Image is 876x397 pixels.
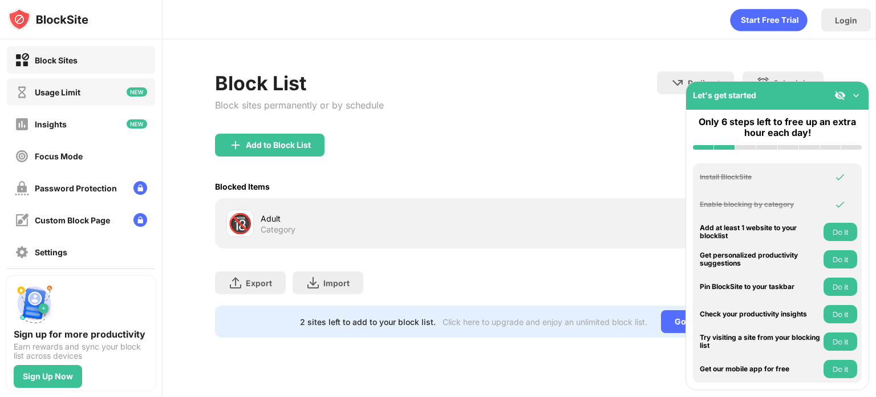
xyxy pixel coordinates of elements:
button: Do it [824,278,857,296]
div: Import [323,278,350,288]
button: Do it [824,223,857,241]
div: Settings [35,247,67,257]
div: 🔞 [228,212,252,235]
div: Pin BlockSite to your taskbar [700,283,821,291]
img: focus-off.svg [15,149,29,163]
div: Add at least 1 website to your blocklist [700,224,821,240]
div: Focus Mode [35,151,83,161]
div: Category [261,224,295,235]
div: Sign Up Now [23,372,73,381]
div: Block Sites [35,55,78,65]
img: customize-block-page-off.svg [15,213,29,227]
img: omni-check.svg [834,171,846,183]
img: new-icon.svg [127,119,147,129]
div: Export [246,278,272,288]
div: Password Protection [35,183,117,193]
img: block-on.svg [15,53,29,67]
img: insights-off.svg [15,117,29,131]
img: push-signup.svg [14,283,55,324]
img: lock-menu.svg [133,213,147,227]
div: Block List [215,71,384,95]
img: logo-blocksite.svg [8,8,88,31]
div: Enable blocking by category [700,200,821,208]
div: Let's get started [693,90,756,100]
div: Try visiting a site from your blocking list [700,334,821,350]
div: Sign up for more productivity [14,328,148,340]
img: new-icon.svg [127,87,147,97]
button: Do it [824,305,857,323]
div: Block sites permanently or by schedule [215,99,384,111]
img: eye-not-visible.svg [834,90,846,101]
img: omni-check.svg [834,199,846,210]
div: Insights [35,119,67,129]
img: password-protection-off.svg [15,181,29,195]
div: Install BlockSite [700,173,821,181]
img: lock-menu.svg [133,181,147,195]
img: settings-off.svg [15,245,29,259]
div: Add to Block List [246,141,311,150]
div: Usage Limit [35,87,80,97]
div: Blocked Items [215,182,270,191]
div: Login [835,15,857,25]
div: Schedule [773,78,810,88]
img: time-usage-off.svg [15,85,29,99]
button: Do it [824,360,857,378]
div: Check your productivity insights [700,310,821,318]
div: Custom Block Page [35,215,110,225]
div: animation [730,9,808,31]
div: Click here to upgrade and enjoy an unlimited block list. [443,317,647,327]
div: Get personalized productivity suggestions [700,251,821,268]
button: Do it [824,250,857,268]
div: 2 sites left to add to your block list. [300,317,436,327]
div: Only 6 steps left to free up an extra hour each day! [693,117,862,138]
div: Adult [261,212,519,224]
div: Redirect [688,78,720,88]
button: Do it [824,332,857,351]
img: omni-setup-toggle.svg [850,90,862,101]
div: Get our mobile app for free [700,365,821,373]
div: Earn rewards and sync your block list across devices [14,342,148,360]
div: Go Unlimited [661,310,739,333]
